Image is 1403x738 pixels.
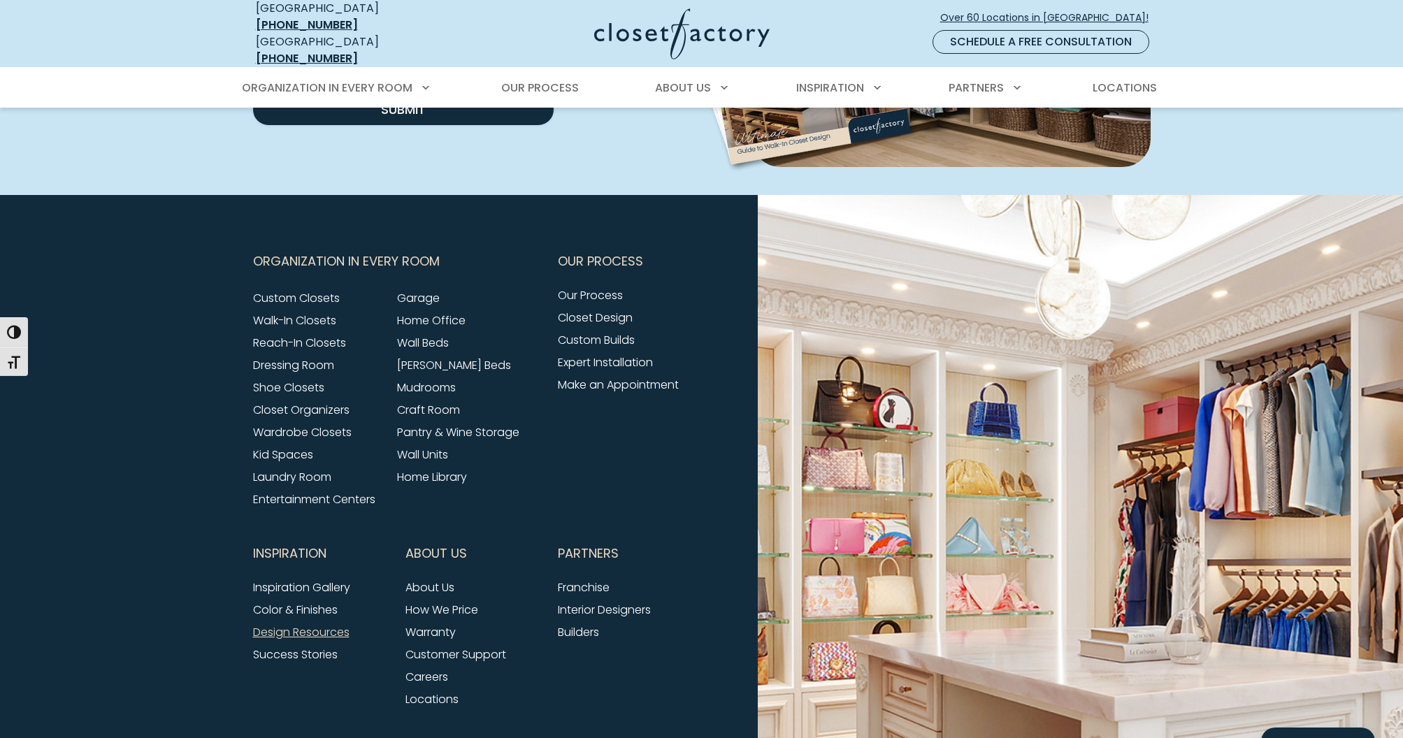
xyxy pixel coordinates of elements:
a: Design Resources [253,624,350,640]
span: About Us [655,80,711,96]
a: Our Process [558,287,623,303]
span: Partners [558,536,619,571]
a: Entertainment Centers [253,491,375,507]
a: Home Office [397,312,466,328]
a: Interior Designers [558,602,651,618]
a: Reach-In Closets [253,335,346,351]
img: Closet Factory Logo [594,8,770,59]
a: Wardrobe Closets [253,424,352,440]
a: Craft Room [397,402,460,418]
a: [PHONE_NUMBER] [256,17,358,33]
span: Inspiration [796,80,864,96]
a: Schedule a Free Consultation [933,30,1149,54]
span: Organization in Every Room [253,244,440,279]
a: Builders [558,624,599,640]
a: Laundry Room [253,469,331,485]
a: Careers [405,669,448,685]
a: Shoe Closets [253,379,324,396]
span: Our Process [558,244,643,279]
a: [PERSON_NAME] Beds [397,357,511,373]
a: Make an Appointment [558,377,679,393]
span: Locations [1093,80,1157,96]
a: Wall Beds [397,335,449,351]
a: Color & Finishes [253,602,338,618]
button: Footer Subnav Button - Partners [558,536,693,571]
a: How We Price [405,602,478,618]
span: Inspiration [253,536,326,571]
a: Closet Design [558,310,633,326]
a: Walk-In Closets [253,312,336,328]
div: [GEOGRAPHIC_DATA] [256,34,459,67]
a: Wall Units [397,447,448,463]
a: Custom Builds [558,332,635,348]
button: Footer Subnav Button - Inspiration [253,536,389,571]
span: Over 60 Locations in [GEOGRAPHIC_DATA]! [940,10,1160,25]
a: Garage [397,290,440,306]
button: Footer Subnav Button - Organization in Every Room [253,244,541,279]
a: Locations [405,691,459,707]
a: Dressing Room [253,357,334,373]
button: Footer Subnav Button - Our Process [558,244,693,279]
a: Kid Spaces [253,447,313,463]
a: Closet Organizers [253,402,350,418]
a: Mudrooms [397,379,456,396]
button: Footer Subnav Button - About Us [405,536,541,571]
a: Inspiration Gallery [253,579,350,595]
a: Over 60 Locations in [GEOGRAPHIC_DATA]! [940,6,1160,30]
a: Pantry & Wine Storage [397,424,519,440]
span: Organization in Every Room [242,80,412,96]
a: Customer Support [405,646,506,663]
a: Warranty [405,624,456,640]
span: Partners [949,80,1004,96]
button: Submit [253,94,554,125]
span: Our Process [501,80,579,96]
a: Home Library [397,469,467,485]
a: Custom Closets [253,290,340,306]
a: Franchise [558,579,610,595]
a: [PHONE_NUMBER] [256,50,358,66]
a: Expert Installation [558,354,653,370]
a: Success Stories [253,646,338,663]
a: About Us [405,579,454,595]
nav: Primary Menu [232,68,1172,108]
span: About Us [405,536,467,571]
